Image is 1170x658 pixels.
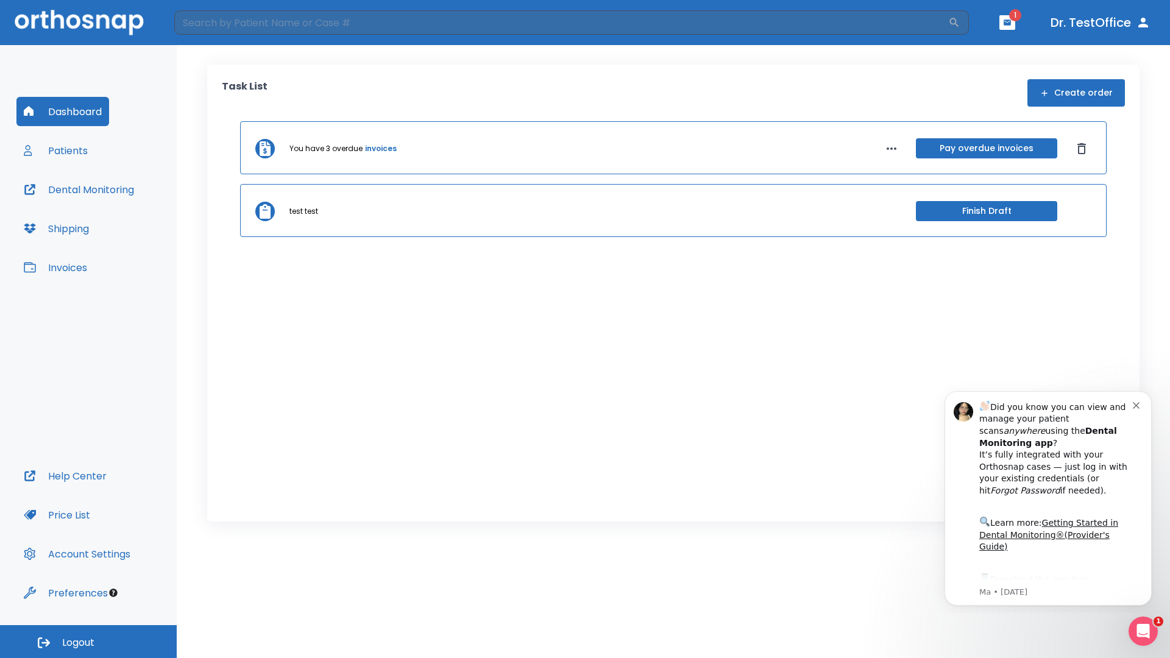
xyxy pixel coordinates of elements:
[16,175,141,204] button: Dental Monitoring
[289,143,363,154] p: You have 3 overdue
[916,138,1057,158] button: Pay overdue invoices
[16,461,114,490] button: Help Center
[53,191,207,253] div: Download the app: | ​ Let us know if you need help getting started!
[16,500,97,529] button: Price List
[222,79,268,107] p: Task List
[53,207,207,218] p: Message from Ma, sent 8w ago
[16,578,115,607] button: Preferences
[1129,617,1158,646] iframe: Intercom live chat
[108,587,119,598] div: Tooltip anchor
[16,539,138,568] button: Account Settings
[53,194,161,216] a: App Store
[207,19,216,29] button: Dismiss notification
[16,253,94,282] button: Invoices
[15,10,144,35] img: Orthosnap
[62,636,94,649] span: Logout
[16,136,95,165] button: Patients
[365,143,397,154] a: invoices
[1009,9,1021,21] span: 1
[16,97,109,126] button: Dashboard
[1046,12,1155,34] button: Dr. TestOffice
[16,214,96,243] button: Shipping
[1154,617,1163,626] span: 1
[916,201,1057,221] button: Finish Draft
[926,380,1170,613] iframe: Intercom notifications message
[1027,79,1125,107] button: Create order
[1072,139,1091,158] button: Dismiss
[289,206,318,217] p: test test
[174,10,948,35] input: Search by Patient Name or Case #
